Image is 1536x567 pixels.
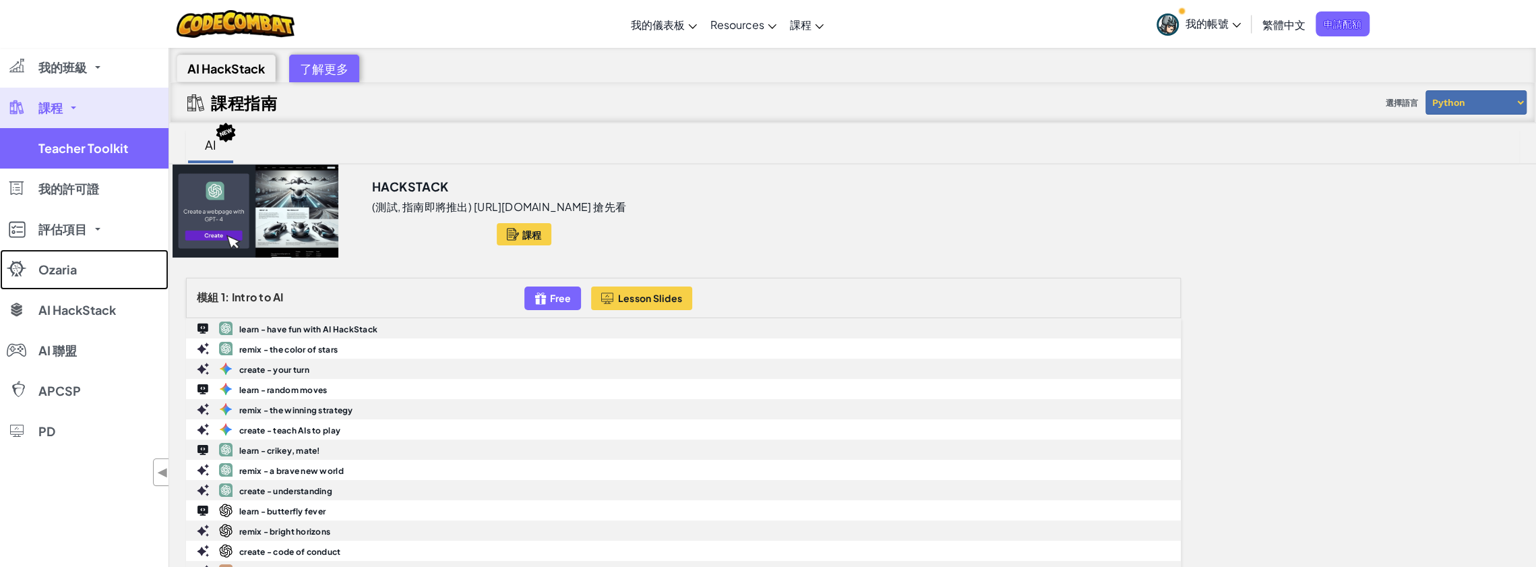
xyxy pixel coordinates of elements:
a: 繁體中文 [1256,6,1312,42]
a: remix - the color of stars [186,338,1181,359]
b: create - your turn [239,365,309,375]
a: learn - have fun with AI HackStack [186,318,1181,338]
img: gemini-2.5-flash [219,402,233,416]
b: remix - a brave new world [239,466,344,476]
a: 課程 [783,6,830,42]
button: Lesson Slides [591,287,693,310]
div: 了解更多 [289,55,359,82]
img: IconLearn.svg [197,384,208,394]
img: IconCreate.svg [197,484,209,496]
b: learn - random moves [239,385,327,395]
img: gpt-4.1-2025-04-14 [219,463,233,477]
a: 申請配額 [1316,11,1370,36]
img: gpt-4.1-2025-04-14 [219,443,233,456]
img: IconLearn.svg [197,444,208,454]
img: IconCreate.svg [197,363,209,375]
img: IconFreeLevelv2.svg [534,291,547,306]
a: Resources [704,6,783,42]
img: dall-e-3 [219,544,233,558]
a: remix - the winning strategy [186,399,1181,419]
span: 模組 [197,290,219,304]
img: IconCreate.svg [197,464,209,476]
span: 繁體中文 [1262,18,1305,32]
span: 1: Intro to AI [221,290,284,304]
span: AI HackStack [38,304,116,316]
a: create - code of conduct [186,541,1181,561]
div: AI [191,129,230,160]
b: remix - the winning strategy [239,405,353,415]
b: learn - have fun with AI HackStack [239,324,377,334]
span: 選擇語言 [1380,93,1423,113]
a: create - your turn [186,359,1181,379]
b: remix - the color of stars [239,345,338,355]
img: gemini-2.5-flash [219,382,233,396]
img: IconLearn.svg [197,323,208,333]
img: IconCreate.svg [197,342,209,355]
span: Resources [710,18,764,32]
span: AI 聯盟 [38,345,77,357]
a: remix - bright horizons [186,520,1181,541]
img: gemini-2.5-flash [219,362,233,376]
a: learn - crikey, mate! [186,440,1181,460]
a: learn - random moves [186,379,1181,399]
span: 課程 [790,18,811,32]
span: 課程 [522,229,542,240]
img: IconCreate.svg [197,423,209,436]
span: Lesson Slides [618,293,683,303]
button: 課程 [497,223,552,245]
a: 我的帳號 [1150,3,1248,45]
a: learn - butterfly fever [186,500,1181,520]
span: Ozaria [38,264,77,276]
span: ◀ [157,462,168,482]
a: remix - a brave new world [186,460,1181,480]
img: IconLearn.svg [197,505,208,515]
img: IconCreate.svg [197,403,209,415]
b: create - teach AIs to play [239,425,340,436]
img: dall-e-3 [219,524,233,537]
img: avatar [1157,13,1179,36]
img: gemini-2.5-flash [219,423,233,436]
a: create - teach AIs to play [186,419,1181,440]
img: IconCurriculumGuide.svg [187,94,204,111]
b: create - code of conduct [239,547,340,557]
span: 我的帳號 [1186,16,1241,30]
span: Teacher Toolkit [38,142,128,154]
img: IconCreate.svg [197,545,209,557]
b: learn - crikey, mate! [239,446,320,456]
b: create - understanding [239,486,332,496]
img: CodeCombat logo [177,10,295,38]
p: (測試, 指南即將推出) [URL][DOMAIN_NAME] 搶先看 [372,200,626,214]
img: dall-e-3 [219,504,233,517]
h3: HackStack [372,177,449,197]
img: IconCreate.svg [197,525,209,537]
span: Free [550,293,571,303]
img: gpt-4o-2024-11-20 [219,342,233,355]
span: 課程 [38,102,63,114]
span: 我的儀表板 [631,18,685,32]
b: learn - butterfly fever [239,506,326,516]
div: AI HackStack [177,55,276,82]
span: 我的班級 [38,61,87,73]
img: IconNew.svg [215,122,237,143]
img: gpt-4o-2024-11-20 [219,322,233,335]
span: 我的許可證 [38,183,99,195]
img: gpt-4o-2024-11-20 [219,483,233,497]
h2: 課程指南 [211,93,277,112]
a: create - understanding [186,480,1181,500]
span: 評估項目 [38,223,87,235]
a: 我的儀表板 [624,6,704,42]
b: remix - bright horizons [239,527,330,537]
